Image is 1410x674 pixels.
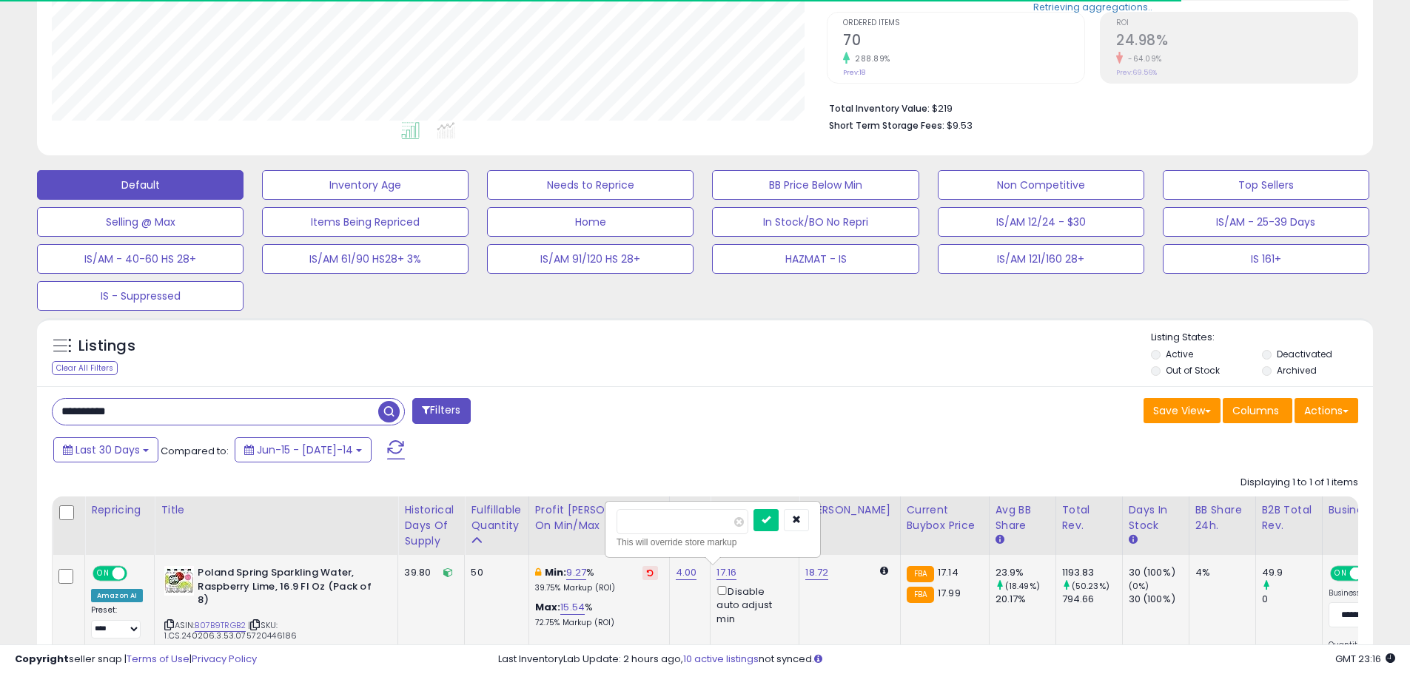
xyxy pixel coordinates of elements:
[1277,348,1332,360] label: Deactivated
[1295,398,1358,423] button: Actions
[198,566,377,611] b: Poland Spring Sparkling Water, Raspberry Lime, 16.9 Fl Oz (Pack of 8)
[1163,170,1369,200] button: Top Sellers
[1332,567,1350,580] span: ON
[907,587,934,603] small: FBA
[535,583,658,593] p: 39.75% Markup (ROI)
[560,600,585,615] a: 15.54
[127,652,189,666] a: Terms of Use
[712,170,919,200] button: BB Price Below Min
[535,618,658,628] p: 72.75% Markup (ROI)
[37,244,244,274] button: IS/AM - 40-60 HS 28+
[161,444,229,458] span: Compared to:
[1223,398,1292,423] button: Columns
[996,593,1055,606] div: 20.17%
[712,244,919,274] button: HAZMAT - IS
[996,502,1050,533] div: Avg BB Share
[683,652,759,666] a: 10 active listings
[535,566,658,593] div: %
[1129,593,1189,606] div: 30 (100%)
[1062,593,1122,606] div: 794.66
[235,437,372,462] button: Jun-15 - [DATE]-14
[471,566,517,579] div: 50
[1144,398,1221,423] button: Save View
[996,533,1004,547] small: Avg BB Share.
[535,600,561,614] b: Max:
[1151,331,1373,345] p: Listing States:
[125,567,149,580] span: OFF
[471,502,522,533] div: Fulfillable Quantity
[262,170,469,200] button: Inventory Age
[712,207,919,237] button: In Stock/BO No Repri
[535,502,663,533] div: Profit [PERSON_NAME] on Min/Max
[412,398,470,424] button: Filters
[91,502,148,518] div: Repricing
[996,566,1055,579] div: 23.9%
[716,583,788,626] div: Disable auto adjust min
[1163,244,1369,274] button: IS 161+
[37,207,244,237] button: Selling @ Max
[545,565,567,579] b: Min:
[487,207,694,237] button: Home
[75,442,140,457] span: Last 30 Days
[262,207,469,237] button: Items Being Repriced
[1262,566,1322,579] div: 49.9
[94,567,113,580] span: ON
[37,170,244,200] button: Default
[1005,580,1040,592] small: (18.49%)
[404,566,453,579] div: 39.80
[91,605,143,638] div: Preset:
[404,502,458,549] div: Historical Days Of Supply
[676,565,697,580] a: 4.00
[1163,207,1369,237] button: IS/AM - 25-39 Days
[907,566,934,582] small: FBA
[164,566,194,596] img: 51ROt544T1L._SL40_.jpg
[535,601,658,628] div: %
[262,244,469,274] button: IS/AM 61/90 HS28+ 3%
[716,565,736,580] a: 17.16
[1262,502,1316,533] div: B2B Total Rev.
[195,619,246,632] a: B07B9TRGB2
[1195,566,1244,579] div: 4%
[938,244,1144,274] button: IS/AM 121/160 28+
[938,170,1144,200] button: Non Competitive
[487,170,694,200] button: Needs to Reprice
[161,502,392,518] div: Title
[164,566,386,659] div: ASIN:
[498,653,1395,667] div: Last InventoryLab Update: 2 hours ago, not synced.
[566,565,586,580] a: 9.27
[1129,533,1138,547] small: Days In Stock.
[1129,566,1189,579] div: 30 (100%)
[257,442,353,457] span: Jun-15 - [DATE]-14
[15,653,257,667] div: seller snap | |
[15,652,69,666] strong: Copyright
[1062,566,1122,579] div: 1193.83
[938,586,961,600] span: 17.99
[53,437,158,462] button: Last 30 Days
[1335,652,1395,666] span: 2025-08-14 23:16 GMT
[617,535,809,550] div: This will override store markup
[487,244,694,274] button: IS/AM 91/120 HS 28+
[52,361,118,375] div: Clear All Filters
[91,589,143,602] div: Amazon AI
[1129,580,1149,592] small: (0%)
[1072,580,1109,592] small: (50.23%)
[1166,348,1193,360] label: Active
[1241,476,1358,490] div: Displaying 1 to 1 of 1 items
[1166,364,1220,377] label: Out of Stock
[805,565,828,580] a: 18.72
[1262,593,1322,606] div: 0
[907,502,983,533] div: Current Buybox Price
[938,565,959,579] span: 17.14
[1277,364,1317,377] label: Archived
[1195,502,1249,533] div: BB Share 24h.
[78,336,135,357] h5: Listings
[1232,403,1279,418] span: Columns
[1062,502,1116,533] div: Total Rev.
[192,652,257,666] a: Privacy Policy
[938,207,1144,237] button: IS/AM 12/24 - $30
[528,496,669,555] th: The percentage added to the cost of goods (COGS) that forms the calculator for Min & Max prices.
[1129,502,1183,533] div: Days In Stock
[805,502,893,518] div: [PERSON_NAME]
[37,281,244,311] button: IS - Suppressed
